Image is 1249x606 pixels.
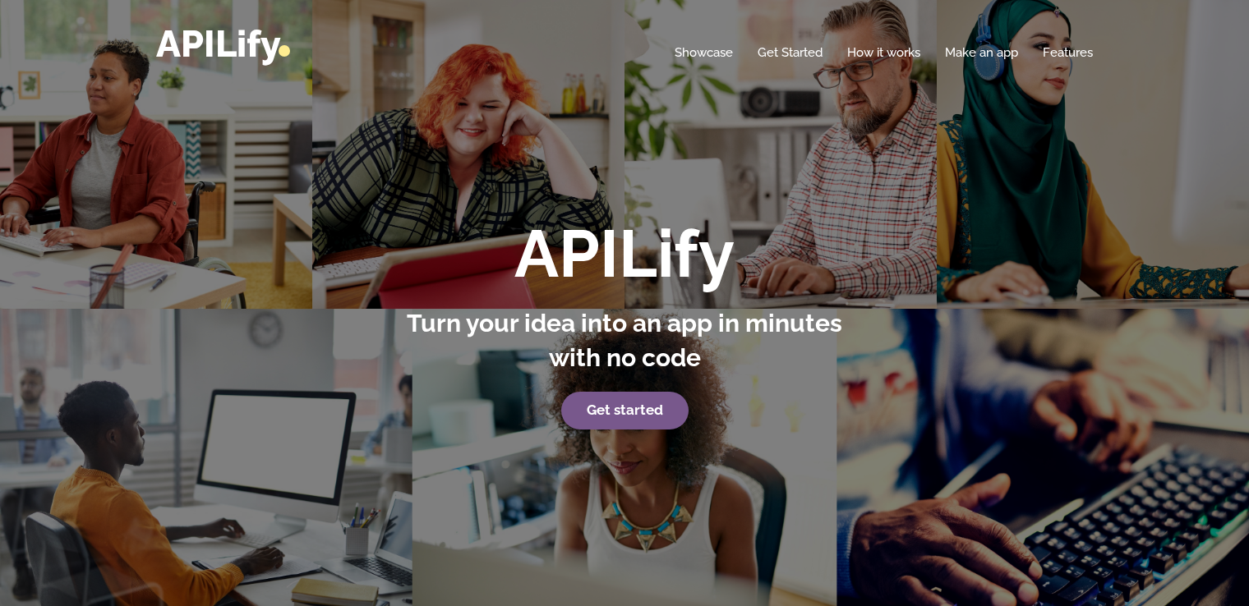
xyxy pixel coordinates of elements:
[945,44,1018,61] a: Make an app
[1043,44,1093,61] a: Features
[407,309,842,372] strong: Turn your idea into an app in minutes with no code
[587,402,663,418] strong: Get started
[156,22,290,66] a: APILify
[847,44,920,61] a: How it works
[758,44,823,61] a: Get Started
[675,44,733,61] a: Showcase
[514,215,735,292] strong: APILify
[561,392,689,429] a: Get started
